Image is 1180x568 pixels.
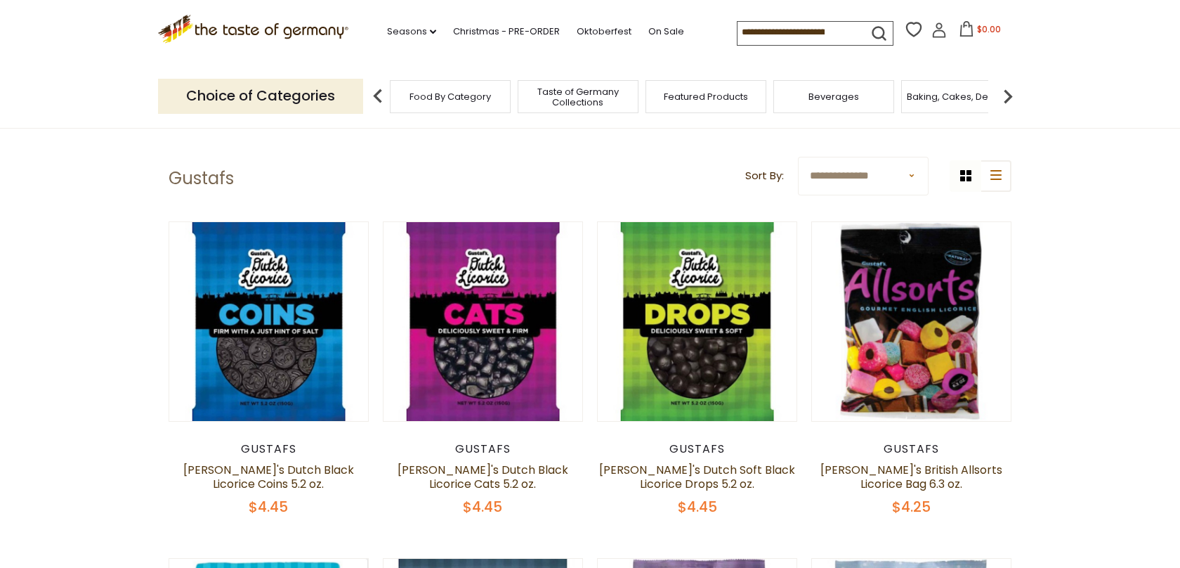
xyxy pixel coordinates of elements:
[648,24,684,39] a: On Sale
[169,442,369,456] div: Gustafs
[522,86,634,108] a: Taste of Germany Collections
[383,442,583,456] div: Gustafs
[950,21,1009,42] button: $0.00
[664,91,748,102] a: Featured Products
[892,497,931,517] span: $4.25
[249,497,288,517] span: $4.45
[577,24,631,39] a: Oktoberfest
[453,24,560,39] a: Christmas - PRE-ORDER
[169,222,368,421] img: Gustaf's
[907,91,1016,102] a: Baking, Cakes, Desserts
[811,442,1011,456] div: Gustafs
[599,462,795,492] a: [PERSON_NAME]'s Dutch Soft Black Licorice Drops 5.2 oz.
[597,442,797,456] div: Gustafs
[398,462,568,492] a: [PERSON_NAME]'s Dutch Black Licorice Cats 5.2 oz.
[678,497,717,517] span: $4.45
[598,222,796,421] img: Gustaf's
[812,222,1011,421] img: Gustaf's
[409,91,491,102] a: Food By Category
[463,497,502,517] span: $4.45
[158,79,363,113] p: Choice of Categories
[183,462,354,492] a: [PERSON_NAME]'s Dutch Black Licorice Coins 5.2 oz.
[383,222,582,421] img: Gustaf's
[808,91,859,102] a: Beverages
[169,168,234,189] h1: Gustafs
[745,167,784,185] label: Sort By:
[977,23,1001,35] span: $0.00
[994,82,1022,110] img: next arrow
[387,24,436,39] a: Seasons
[820,462,1002,492] a: [PERSON_NAME]'s British Allsorts Licorice Bag 6.3 oz.
[364,82,392,110] img: previous arrow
